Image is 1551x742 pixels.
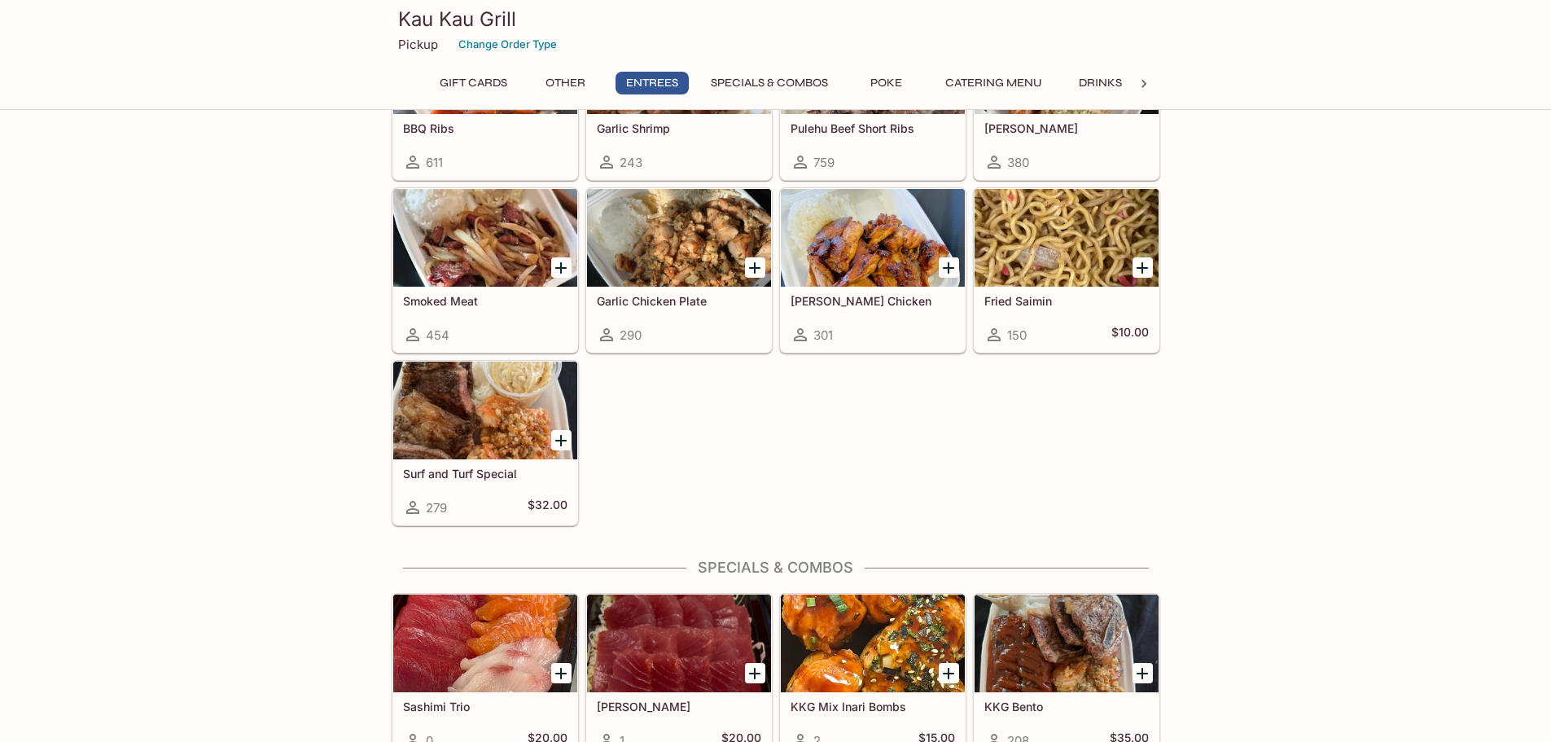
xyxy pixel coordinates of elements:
[403,121,567,135] h5: BBQ Ribs
[393,189,577,287] div: Smoked Meat
[392,188,578,353] a: Smoked Meat454
[551,257,572,278] button: Add Smoked Meat
[1111,325,1149,345] h5: $10.00
[1133,257,1153,278] button: Add Fried Saimin
[791,294,955,308] h5: [PERSON_NAME] Chicken
[551,430,572,450] button: Add Surf and Turf Special
[426,155,443,170] span: 611
[426,327,449,343] span: 454
[597,700,761,713] h5: [PERSON_NAME]
[745,663,765,683] button: Add Ahi Sashimi
[939,663,959,683] button: Add KKG Mix Inari Bombs
[984,700,1149,713] h5: KKG Bento
[620,155,642,170] span: 243
[426,500,447,516] span: 279
[616,72,689,94] button: Entrees
[850,72,923,94] button: Poke
[528,498,567,517] h5: $32.00
[431,72,516,94] button: Gift Cards
[620,327,642,343] span: 290
[551,663,572,683] button: Add Sashimi Trio
[975,189,1159,287] div: Fried Saimin
[781,189,965,287] div: Teri Chicken
[392,559,1160,577] h4: Specials & Combos
[529,72,602,94] button: Other
[791,700,955,713] h5: KKG Mix Inari Bombs
[1007,327,1027,343] span: 150
[975,16,1159,114] div: Garlic Ahi
[587,16,771,114] div: Garlic Shrimp
[597,294,761,308] h5: Garlic Chicken Plate
[403,700,567,713] h5: Sashimi Trio
[781,595,965,692] div: KKG Mix Inari Bombs
[1007,155,1029,170] span: 380
[780,188,966,353] a: [PERSON_NAME] Chicken301
[398,37,438,52] p: Pickup
[702,72,837,94] button: Specials & Combos
[791,121,955,135] h5: Pulehu Beef Short Ribs
[984,294,1149,308] h5: Fried Saimin
[393,595,577,692] div: Sashimi Trio
[975,595,1159,692] div: KKG Bento
[984,121,1149,135] h5: [PERSON_NAME]
[587,595,771,692] div: Ahi Sashimi
[398,7,1154,32] h3: Kau Kau Grill
[745,257,765,278] button: Add Garlic Chicken Plate
[587,189,771,287] div: Garlic Chicken Plate
[393,16,577,114] div: BBQ Ribs
[813,327,833,343] span: 301
[393,362,577,459] div: Surf and Turf Special
[939,257,959,278] button: Add Teri Chicken
[974,188,1159,353] a: Fried Saimin150$10.00
[392,361,578,525] a: Surf and Turf Special279$32.00
[813,155,835,170] span: 759
[597,121,761,135] h5: Garlic Shrimp
[403,467,567,481] h5: Surf and Turf Special
[1064,72,1137,94] button: Drinks
[586,188,772,353] a: Garlic Chicken Plate290
[451,32,564,57] button: Change Order Type
[781,16,965,114] div: Pulehu Beef Short Ribs
[403,294,567,308] h5: Smoked Meat
[936,72,1051,94] button: Catering Menu
[1133,663,1153,683] button: Add KKG Bento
